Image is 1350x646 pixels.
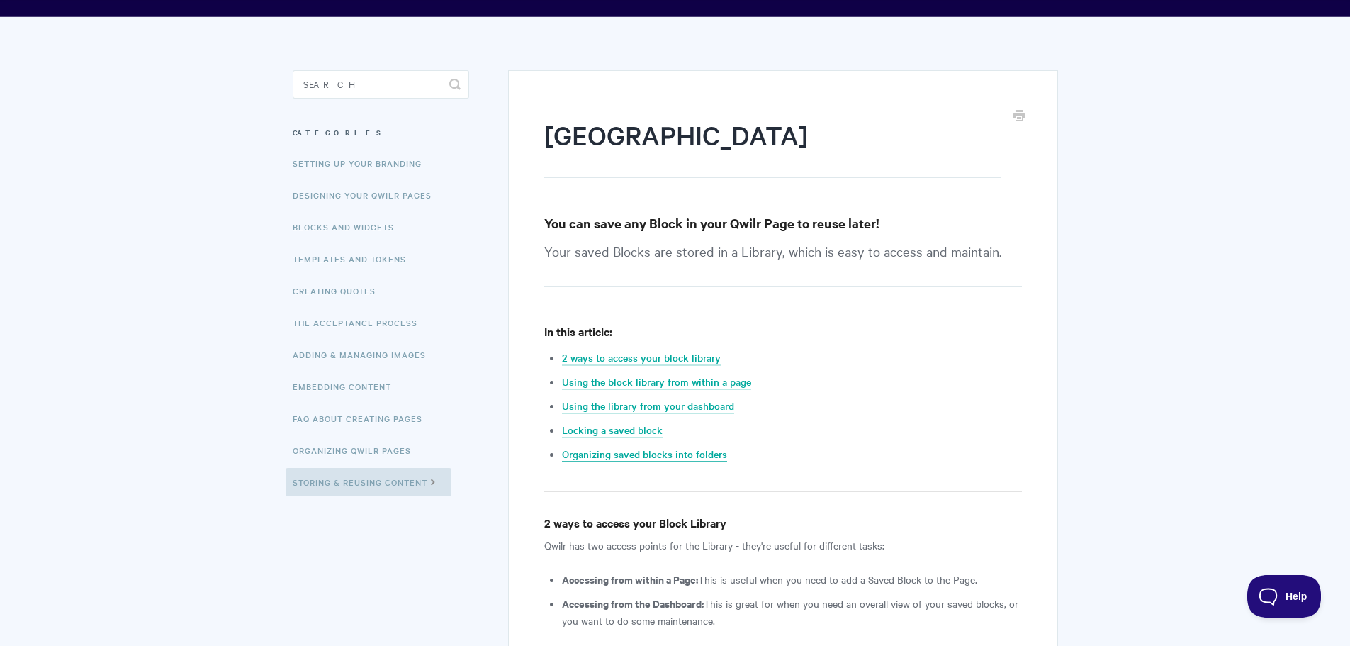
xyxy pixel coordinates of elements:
[544,514,1021,532] h4: 2 ways to access your Block Library
[562,399,734,414] a: Using the library from your dashboard
[286,468,451,496] a: Storing & Reusing Content
[1013,108,1025,124] a: Print this Article
[544,213,1021,233] h3: You can save any Block in your Qwilr Page to reuse later!
[293,245,417,273] a: Templates and Tokens
[562,374,751,390] a: Using the block library from within a page
[562,595,1021,629] li: This is great for when you need an overall view of your saved blocks, or you want to do some main...
[562,571,1021,588] li: This is useful when you need to add a Saved Block to the Page.
[544,537,1021,554] p: Qwilr has two access points for the Library - they're useful for different tasks:
[293,372,402,401] a: Embedding Content
[293,340,437,369] a: Adding & Managing Images
[562,447,727,462] a: Organizing saved blocks into folders
[544,117,1000,178] h1: [GEOGRAPHIC_DATA]
[293,308,428,337] a: The Acceptance Process
[293,149,432,177] a: Setting up your Branding
[1247,575,1322,618] iframe: Toggle Customer Support
[562,423,663,438] a: Locking a saved block
[293,213,405,241] a: Blocks and Widgets
[293,436,422,464] a: Organizing Qwilr Pages
[562,596,704,611] strong: Accessing from the Dashboard:
[562,572,698,586] strong: Accessing from within a Page:
[293,404,433,433] a: FAQ About Creating Pages
[293,120,469,145] h3: Categories
[544,323,612,339] strong: In this article:
[293,181,442,209] a: Designing Your Qwilr Pages
[293,277,386,305] a: Creating Quotes
[544,240,1021,287] p: Your saved Blocks are stored in a Library, which is easy to access and maintain.
[562,350,721,366] a: 2 ways to access your block library
[293,70,469,99] input: Search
